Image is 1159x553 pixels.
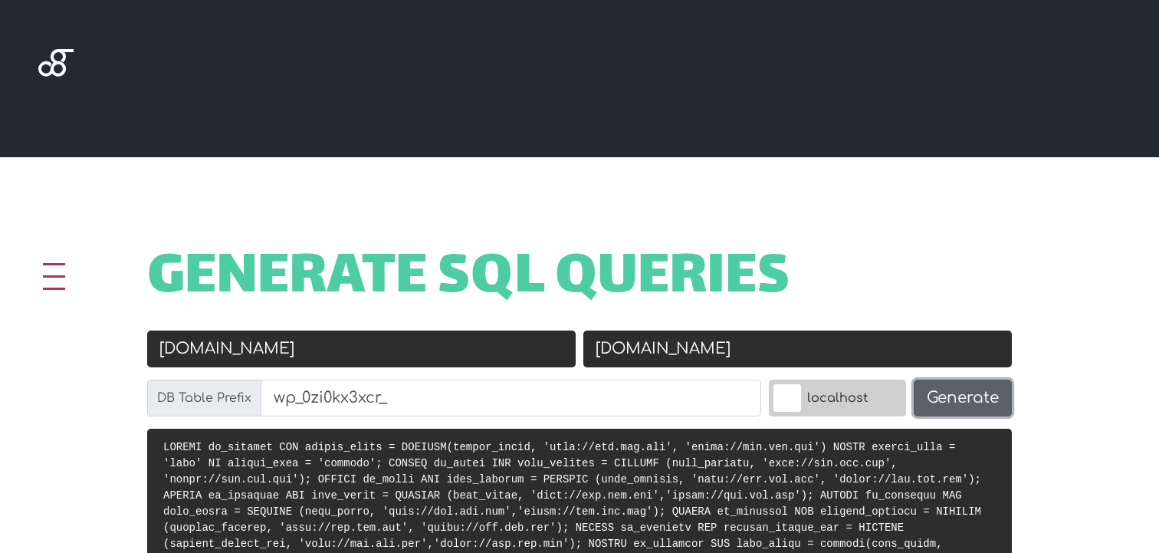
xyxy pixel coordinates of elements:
input: wp_ [261,380,761,416]
img: Blackgate [38,49,74,164]
input: New URL [583,331,1012,367]
span: Generate SQL Queries [147,255,790,303]
label: localhost [769,380,906,416]
input: Old URL [147,331,576,367]
button: Generate [914,380,1012,416]
label: DB Table Prefix [147,380,261,416]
